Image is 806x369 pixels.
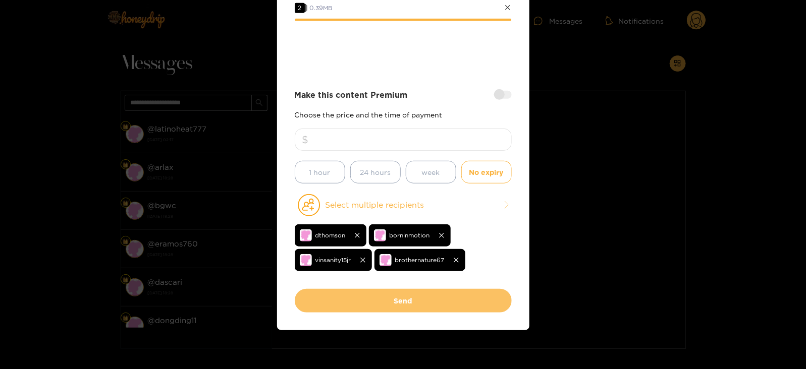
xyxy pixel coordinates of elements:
[374,229,386,241] img: no-avatar.png
[295,3,305,13] span: 2
[390,229,430,241] span: borninmotion
[295,111,512,118] p: Choose the price and the time of payment
[300,229,312,241] img: no-avatar.png
[315,254,351,266] span: vinsanity15jr
[422,166,440,178] span: week
[350,161,401,183] button: 24 hours
[406,161,456,183] button: week
[395,254,445,266] span: brothernature67
[380,254,392,266] img: no-avatar.png
[300,254,312,266] img: no-avatar.png
[461,161,512,183] button: No expiry
[295,161,345,183] button: 1 hour
[295,89,408,101] strong: Make this content Premium
[469,166,504,178] span: No expiry
[309,166,331,178] span: 1 hour
[310,5,333,11] span: 0.39 MB
[295,289,512,313] button: Send
[360,166,391,178] span: 24 hours
[315,229,346,241] span: dthomson
[295,194,512,217] button: Select multiple recipients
